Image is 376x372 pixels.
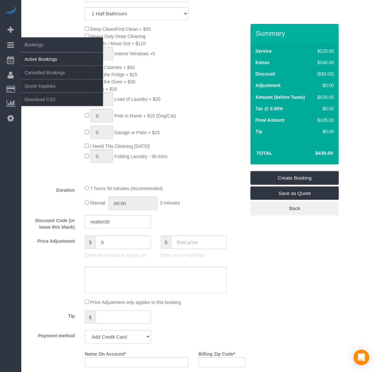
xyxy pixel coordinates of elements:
[315,105,334,112] div: $0.00
[4,7,17,16] img: Automaid Logo
[21,53,103,66] a: Active Bookings
[255,128,262,135] label: Tip
[198,348,235,357] label: Billing Zip Code
[23,185,80,193] label: Duration
[115,51,155,56] span: Interior Windows +5
[90,27,151,32] span: Deep Clean/First Clean + $50
[161,252,227,258] p: Enter your Final Price
[251,171,339,185] a: Create Booking
[171,236,227,249] input: final price
[296,151,333,156] h4: $435.00
[21,93,103,106] a: Download CSV
[315,48,334,54] div: $225.00
[85,310,96,324] span: $
[90,65,135,70] span: Inside Cabinets + $50
[161,236,172,249] span: $
[85,252,151,258] p: Enter the Amount to Adjust, or
[21,66,103,79] a: Cancelled Bookings
[255,71,275,77] label: Discount
[21,37,103,52] span: Bookings
[23,215,80,230] label: Discount Code (or leave this blank)
[315,117,334,123] div: $435.00
[115,113,176,118] span: Pets in Home + $15 (Dog/Cat)
[85,236,96,249] span: $
[315,82,334,89] div: $0.00
[90,34,146,39] span: Heavy Duty Deep Cleaning
[90,186,163,191] span: 7 hours 50 minutes (recommended)
[255,94,305,100] label: Amount (before Taxes)
[315,128,334,135] div: $0.00
[255,82,281,89] label: Adjustment
[90,72,138,77] span: Inside the Fridge + $25
[255,117,285,123] label: Final Amount
[160,201,180,206] span: 0 minutes
[354,350,369,365] div: Open Intercom Messenger
[255,48,272,54] label: Service
[90,86,117,92] span: Dishes + $20
[90,144,150,149] span: I Need This Cleaning [DATE]!
[256,150,273,156] strong: Total
[315,71,334,77] div: ($30.00)
[315,94,334,100] div: $435.00
[90,79,135,84] span: Inside the Oven + $30
[256,29,336,37] h3: Summary
[255,105,283,112] label: Tax @ 0.00%
[255,59,270,66] label: Extras
[23,236,80,244] label: Price Adjustment
[23,310,80,319] label: Tip
[23,330,80,339] label: Payment method
[251,202,339,215] a: Back
[251,186,339,200] a: Save as Quote
[21,80,103,93] a: Quote Inquiries
[115,154,168,159] span: Folding Laundry - 30 mins
[315,59,334,66] div: $240.00
[115,97,161,102] span: Load of Laundry + $20
[85,348,126,357] label: Name On Account
[90,300,181,305] span: Price Adjustment only applies to this booking
[90,41,146,46] span: Move In / Move Out + $110
[90,201,105,206] span: Manual
[115,130,160,135] span: Garage or Patio + $25
[21,52,103,106] ul: Bookings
